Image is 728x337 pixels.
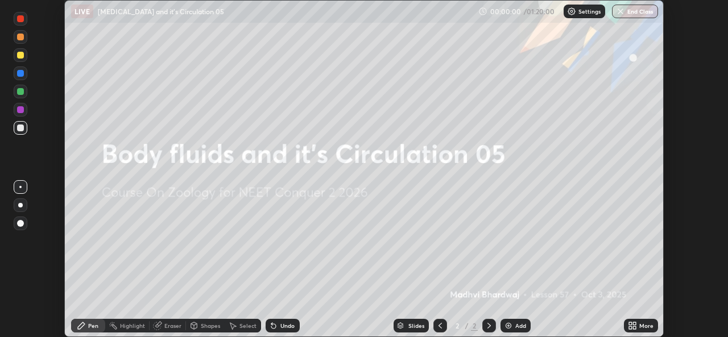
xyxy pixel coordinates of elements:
[504,321,513,330] img: add-slide-button
[280,323,295,328] div: Undo
[98,7,224,16] p: [MEDICAL_DATA] and it's Circulation 05
[88,323,98,328] div: Pen
[239,323,257,328] div: Select
[515,323,526,328] div: Add
[567,7,576,16] img: class-settings-icons
[612,5,658,18] button: End Class
[75,7,90,16] p: LIVE
[164,323,181,328] div: Eraser
[616,7,625,16] img: end-class-cross
[578,9,601,14] p: Settings
[465,322,469,329] div: /
[471,321,478,331] div: 2
[408,323,424,328] div: Slides
[452,322,463,329] div: 2
[201,323,220,328] div: Shapes
[120,323,145,328] div: Highlight
[639,323,653,328] div: More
